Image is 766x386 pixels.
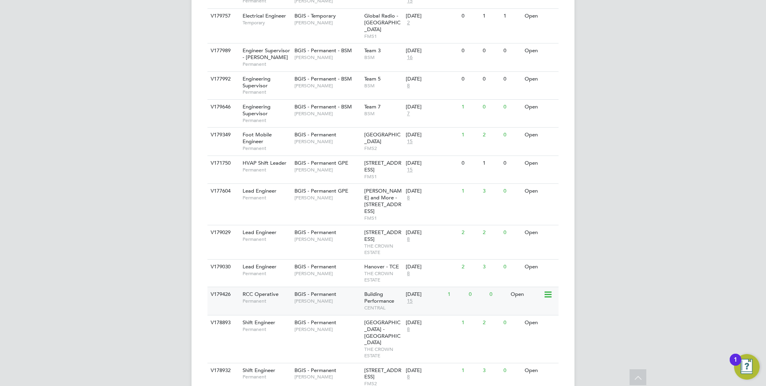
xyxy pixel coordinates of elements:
span: [PERSON_NAME] [294,270,360,277]
span: 8 [406,374,411,380]
div: 1 [481,156,501,171]
div: [DATE] [406,188,458,195]
div: [DATE] [406,13,458,20]
div: [DATE] [406,47,458,54]
span: 15 [406,138,414,145]
div: Open [523,363,557,378]
span: Building Performance [364,291,394,304]
span: BGIS - Permanent [294,319,336,326]
div: 0 [481,72,501,87]
span: THE CROWN ESTATE [364,346,402,358]
span: Lead Engineer [243,229,276,236]
span: Permanent [243,374,290,380]
span: [PERSON_NAME] [294,374,360,380]
div: 1 [460,128,480,142]
div: V178893 [209,315,237,330]
div: V177989 [209,43,237,58]
div: V177992 [209,72,237,87]
span: RCC Operative [243,291,278,297]
span: BGIS - Permanent [294,291,336,297]
div: V179029 [209,225,237,240]
span: Lead Engineer [243,187,276,194]
div: Open [523,315,557,330]
div: V179646 [209,100,237,114]
div: [DATE] [406,132,458,138]
div: 3 [481,184,501,199]
div: 1 [501,9,522,24]
div: V179030 [209,260,237,274]
span: BGIS - Temporary [294,12,336,19]
div: [DATE] [406,264,458,270]
span: Permanent [243,167,290,173]
div: 0 [501,184,522,199]
div: 0 [460,43,480,58]
span: Global Radio - [GEOGRAPHIC_DATA] [364,12,401,33]
span: Permanent [243,195,290,201]
div: 0 [501,128,522,142]
span: [PERSON_NAME] [294,195,360,201]
span: Lead Engineer [243,263,276,270]
div: 1 [460,315,480,330]
span: [PERSON_NAME] [294,298,360,304]
div: Open [523,9,557,24]
span: Team 7 [364,103,381,110]
span: Permanent [243,117,290,124]
div: 0 [501,43,522,58]
span: FMS2 [364,145,402,152]
span: [GEOGRAPHIC_DATA] [364,131,401,145]
span: THE CROWN ESTATE [364,270,402,283]
span: [PERSON_NAME] [294,83,360,89]
div: 0 [460,156,480,171]
div: 0 [481,43,501,58]
span: BGIS - Permanent [294,367,336,374]
span: 8 [406,236,411,243]
span: Temporary [243,20,290,26]
div: 0 [467,287,488,302]
span: Permanent [243,326,290,333]
span: [PERSON_NAME] [294,326,360,333]
div: Open [523,128,557,142]
div: [DATE] [406,160,458,167]
div: V171750 [209,156,237,171]
span: Permanent [243,89,290,95]
div: 0 [501,156,522,171]
div: 0 [460,9,480,24]
span: Foot Mobile Engineer [243,131,272,145]
span: [STREET_ADDRESS] [364,229,401,242]
span: Engineering Supervisor [243,75,270,89]
div: 3 [481,260,501,274]
div: V179757 [209,9,237,24]
div: V179426 [209,287,237,302]
span: FMS1 [364,215,402,221]
span: 8 [406,326,411,333]
span: FMS1 [364,33,402,39]
span: 15 [406,167,414,173]
span: [PERSON_NAME] [294,236,360,242]
div: Open [523,184,557,199]
div: [DATE] [406,367,458,374]
div: Open [523,100,557,114]
div: 0 [501,100,522,114]
span: Hanover - TCE [364,263,399,270]
div: Open [523,225,557,240]
div: 2 [460,260,480,274]
span: Permanent [243,61,290,67]
div: V179349 [209,128,237,142]
span: [PERSON_NAME] [294,54,360,61]
span: [PERSON_NAME] [294,110,360,117]
div: Open [523,260,557,274]
span: Permanent [243,236,290,242]
span: Shift Engineer [243,367,275,374]
span: BGIS - Permanent [294,131,336,138]
span: 8 [406,270,411,277]
span: BSM [364,54,402,61]
div: 0 [501,315,522,330]
span: BGIS - Permanent [294,263,336,270]
span: BGIS - Permanent - BSM [294,47,352,54]
span: 7 [406,110,411,117]
div: 1 [481,9,501,24]
span: Permanent [243,145,290,152]
span: BSM [364,83,402,89]
div: V177604 [209,184,237,199]
span: CENTRAL [364,305,402,311]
